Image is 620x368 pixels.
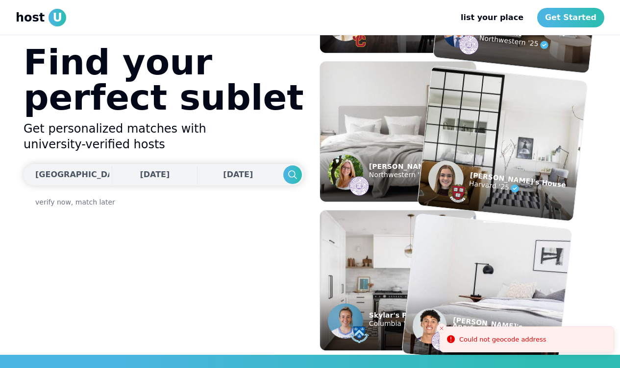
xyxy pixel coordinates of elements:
h2: Get personalized matches with university-verified hosts [24,121,304,152]
p: [PERSON_NAME]'s Room [369,163,463,169]
img: example listing [320,210,476,350]
a: hostU [16,9,66,26]
img: example listing [418,66,587,221]
a: verify now, match later [35,197,115,207]
div: [GEOGRAPHIC_DATA], [US_STATE], [GEOGRAPHIC_DATA] [35,169,280,181]
button: Search [283,165,302,184]
img: example listing host [349,27,369,47]
div: Could not geocode address [459,335,546,345]
img: example listing host [447,183,469,204]
h1: Find your perfect sublet [24,45,304,115]
p: [PERSON_NAME]'s House [470,172,566,188]
span: [DATE] [223,170,253,179]
span: host [16,10,45,25]
p: Harvard '25 [469,178,566,199]
a: Get Started [537,8,604,27]
button: Close toast [437,323,446,333]
img: example listing host [411,307,448,345]
img: example listing [320,62,476,202]
img: example listing host [328,303,363,339]
p: Skylar's Place [369,312,426,318]
img: example listing host [426,159,465,198]
img: example listing host [349,325,369,345]
span: [DATE] [140,170,170,179]
div: Dates trigger [24,164,304,185]
img: example listing host [349,176,369,196]
p: Northwestern '25 [479,32,591,56]
button: [GEOGRAPHIC_DATA], [US_STATE], [GEOGRAPHIC_DATA] [24,164,109,185]
nav: Main [453,8,604,27]
img: example listing host [458,34,479,56]
img: example listing host [328,155,363,190]
p: Columbia '24 [369,318,426,330]
span: U [49,9,66,26]
p: Northwestern '24 [369,169,463,181]
a: list your place [453,8,531,27]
